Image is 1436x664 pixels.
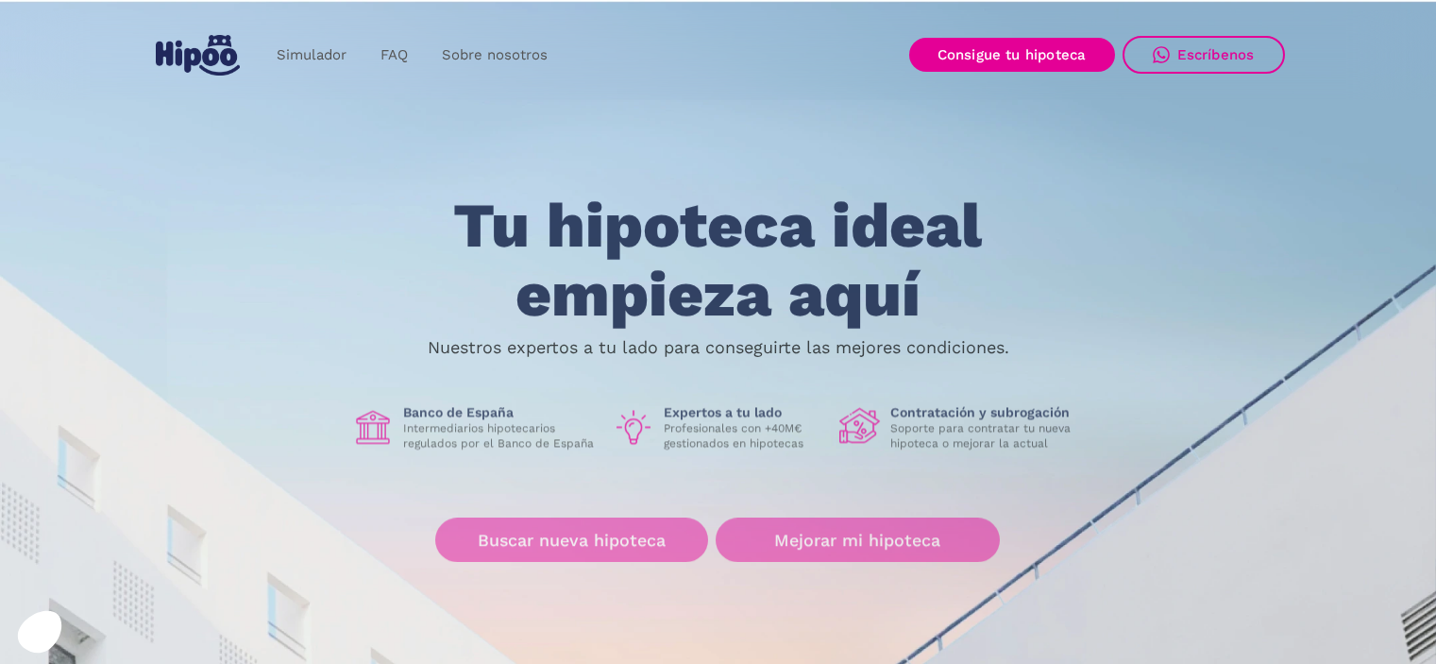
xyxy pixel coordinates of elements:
[425,37,565,74] a: Sobre nosotros
[403,404,598,421] h1: Banco de España
[909,38,1115,72] a: Consigue tu hipoteca
[363,37,425,74] a: FAQ
[428,340,1009,355] p: Nuestros expertos a tu lado para conseguirte las mejores condiciones.
[403,421,598,451] p: Intermediarios hipotecarios regulados por el Banco de España
[716,519,1000,563] a: Mejorar mi hipoteca
[1123,36,1285,74] a: Escríbenos
[890,404,1085,421] h1: Contratación y subrogación
[890,421,1085,451] p: Soporte para contratar tu nueva hipoteca o mejorar la actual
[152,27,245,83] a: home
[1177,46,1255,63] div: Escríbenos
[260,37,363,74] a: Simulador
[664,421,824,451] p: Profesionales con +40M€ gestionados en hipotecas
[435,519,708,563] a: Buscar nueva hipoteca
[664,404,824,421] h1: Expertos a tu lado
[360,192,1075,329] h1: Tu hipoteca ideal empieza aquí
